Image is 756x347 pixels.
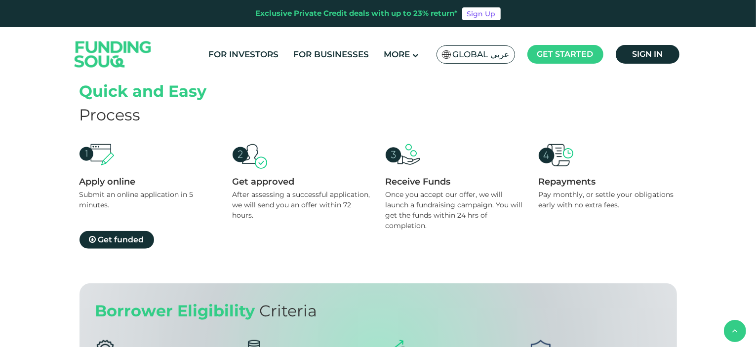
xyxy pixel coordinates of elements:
img: SA Flag [442,50,451,59]
div: Submit an online application in 5 minutes. [80,190,218,210]
span: Borrower Eligibility [95,301,255,320]
img: repayments [539,144,573,166]
img: get approved [233,144,267,169]
div: Quick and Easy [80,79,677,103]
a: Sign Up [462,7,501,20]
div: Receive Funds [386,176,524,187]
div: Exclusive Private Credit deals with up to 23% return* [256,8,458,19]
span: More [384,49,410,59]
span: Get started [537,49,594,59]
span: Get funded [98,235,144,244]
div: Process [80,103,677,127]
a: For Investors [206,46,281,63]
a: For Businesses [291,46,371,63]
div: After assessing a successful application, we will send you an offer within 72 hours. [233,190,371,221]
a: Sign in [616,45,679,64]
div: Pay monthly, or settle your obligations early with no extra fees. [539,190,677,210]
img: Logo [65,30,161,79]
button: back [724,320,746,342]
div: Once you accept our offer, we will launch a fundraising campaign. You will get the funds within 2... [386,190,524,231]
a: Get funded [80,231,154,249]
img: receive funds [386,144,420,165]
div: Repayments [539,176,677,187]
span: Global عربي [453,49,510,60]
img: apply online [80,144,114,165]
span: Criteria [260,301,318,320]
div: Get approved [233,176,371,187]
span: Sign in [632,49,663,59]
div: Apply online [80,176,218,187]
